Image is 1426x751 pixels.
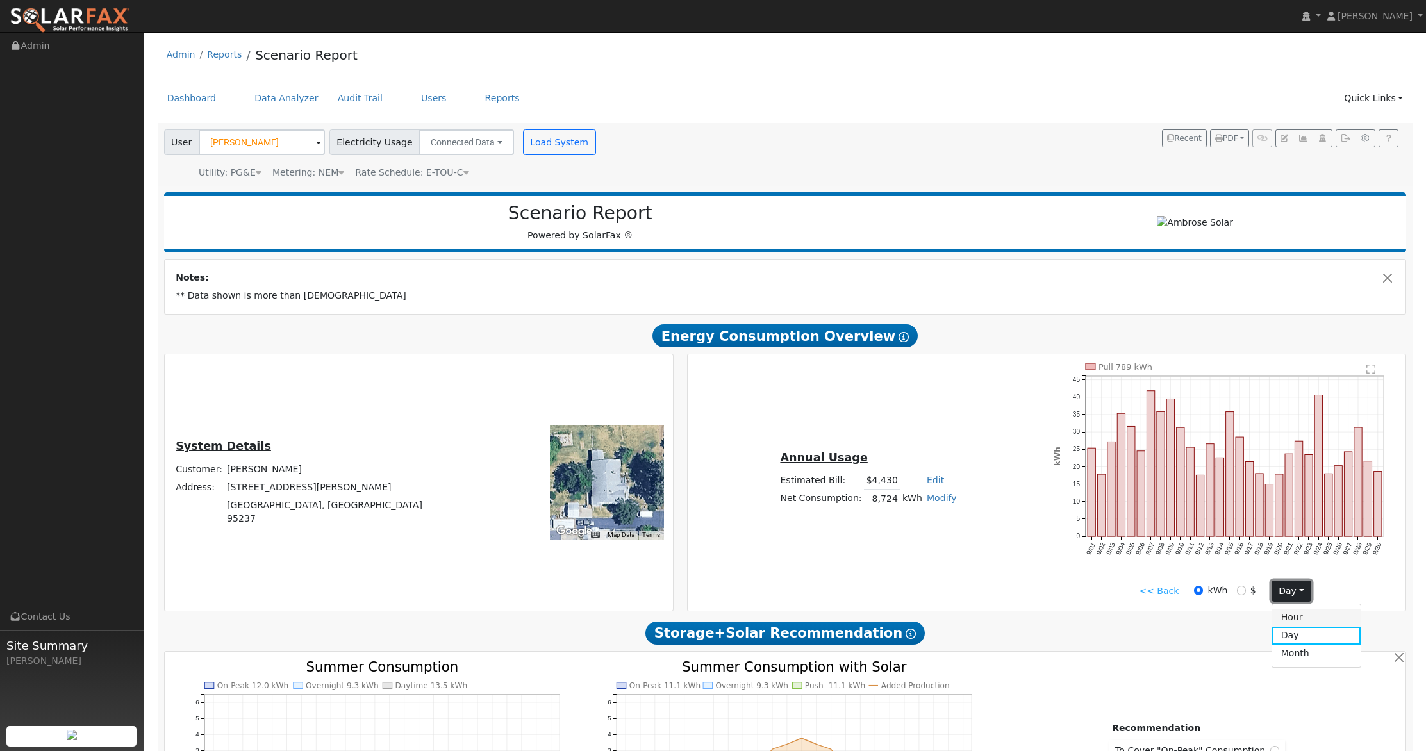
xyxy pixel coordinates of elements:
td: Net Consumption: [778,490,864,508]
u: System Details [176,440,271,452]
rect: onclick="" [1097,475,1105,537]
text: 9/18 [1253,541,1264,556]
text: 25 [1073,446,1081,453]
text: 9/09 [1164,541,1175,556]
input: $ [1237,586,1246,595]
a: Edit [927,475,944,485]
circle: onclick="" [784,741,790,747]
img: SolarFax [10,7,130,34]
text: Added Production [881,681,950,690]
rect: onclick="" [1236,438,1243,537]
text: Summer Consumption [306,659,458,675]
text: 9/28 [1352,541,1363,556]
rect: onclick="" [1088,449,1095,537]
label: kWh [1208,584,1228,597]
a: << Back [1139,584,1179,598]
u: Recommendation [1112,723,1200,733]
text: 9/21 [1282,541,1294,556]
rect: onclick="" [1374,472,1382,537]
rect: onclick="" [1117,414,1125,537]
td: kWh [900,490,924,508]
button: Login As [1313,129,1332,147]
a: Hour [1272,609,1361,627]
td: ** Data shown is more than [DEMOGRAPHIC_DATA] [174,287,1397,305]
text: 9/04 [1115,541,1126,556]
text: 45 [1073,376,1081,383]
a: Reports [476,87,529,110]
a: Data Analyzer [245,87,328,110]
div: Powered by SolarFax ® [170,202,990,242]
span: User [164,129,199,155]
rect: onclick="" [1226,412,1234,537]
rect: onclick="" [1246,462,1254,537]
text: 9/20 [1273,541,1284,556]
rect: onclick="" [1197,475,1204,537]
td: Customer: [174,460,225,478]
button: day [1272,581,1311,602]
span: Electricity Usage [329,129,420,155]
rect: onclick="" [1295,442,1303,537]
h2: Scenario Report [177,202,983,224]
input: kWh [1194,586,1203,595]
text: 9/27 [1342,541,1354,556]
text: 9/15 [1223,541,1235,556]
a: Month [1272,645,1361,663]
text: 40 [1073,393,1081,400]
span: Alias: HETOUC [355,167,468,177]
rect: onclick="" [1314,395,1322,537]
text: 5 [195,714,199,722]
img: Google [553,523,595,540]
text: 30 [1073,429,1081,436]
label: $ [1250,584,1256,597]
text: Summer Consumption with Solar [682,659,907,675]
text: Pull 789 kWh [1099,362,1152,372]
button: Settings [1356,129,1375,147]
rect: onclick="" [1354,428,1362,537]
rect: onclick="" [1177,428,1184,537]
button: PDF [1210,129,1249,147]
text: 9/12 [1193,541,1205,556]
td: [STREET_ADDRESS][PERSON_NAME] [225,478,454,496]
text: 20 [1073,463,1081,470]
text: 15 [1073,481,1081,488]
text: 9/06 [1134,541,1146,556]
text: Overnight 9.3 kWh [715,681,788,690]
rect: onclick="" [1325,474,1332,537]
a: Audit Trail [328,87,392,110]
button: Export Interval Data [1336,129,1356,147]
td: Estimated Bill: [778,471,864,490]
text: 9/07 [1144,541,1156,556]
text: 9/23 [1302,541,1314,556]
text: 6 [608,698,611,706]
span: Site Summary [6,637,137,654]
text: 9/01 [1085,541,1097,556]
rect: onclick="" [1147,391,1154,537]
button: Connected Data [419,129,514,155]
a: Scenario Report [255,47,358,63]
text:  [1366,364,1375,374]
a: Admin [167,49,195,60]
span: [PERSON_NAME] [1338,11,1413,21]
text: 9/24 [1312,541,1323,556]
span: Energy Consumption Overview [652,324,918,347]
rect: onclick="" [1265,484,1273,537]
text: 9/08 [1154,541,1166,556]
span: PDF [1215,134,1238,143]
rect: onclick="" [1157,412,1165,537]
a: Open this area in Google Maps (opens a new window) [553,523,595,540]
text: 9/17 [1243,541,1254,556]
a: Users [411,87,456,110]
rect: onclick="" [1137,451,1145,536]
text: 5 [1076,516,1080,523]
rect: onclick="" [1166,399,1174,537]
div: Utility: PG&E [199,166,261,179]
button: Map Data [608,531,634,540]
a: Dashboard [158,87,226,110]
button: Close [1381,271,1395,285]
text: 4 [608,730,611,738]
text: 35 [1073,411,1081,418]
text: 9/19 [1263,541,1274,556]
a: Help Link [1379,129,1398,147]
a: Modify [927,493,957,503]
rect: onclick="" [1364,461,1372,537]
